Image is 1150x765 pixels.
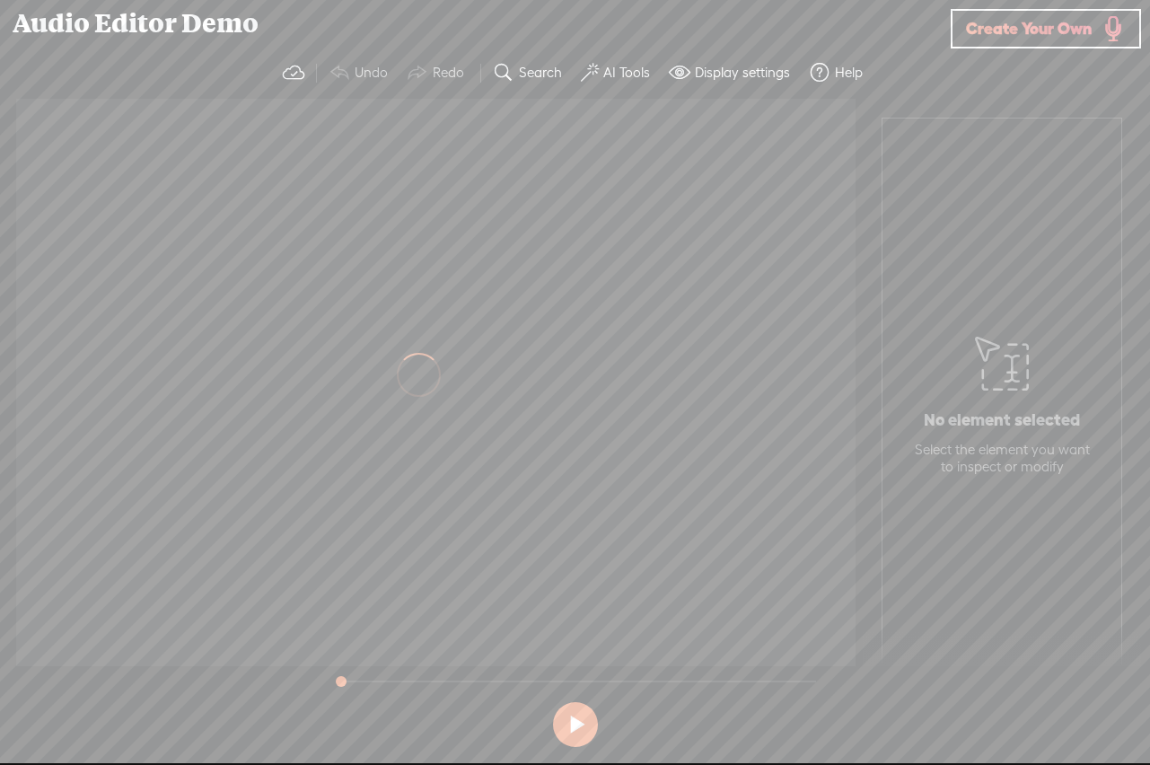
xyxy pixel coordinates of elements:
button: AI Tools [574,55,662,91]
button: Redo [399,55,476,91]
button: Display settings [662,55,802,91]
span: Create Your Own [966,18,1092,39]
label: Help [835,64,863,82]
p: No element selected [924,409,1080,431]
label: AI Tools [603,64,650,82]
label: Search [519,64,562,82]
div: Select the element you want to inspect or modify [910,441,1093,476]
button: Search [486,55,574,91]
button: Help [802,55,874,91]
button: Undo [321,55,399,91]
label: Redo [433,64,464,82]
label: Undo [355,64,388,82]
label: Display settings [695,64,790,82]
